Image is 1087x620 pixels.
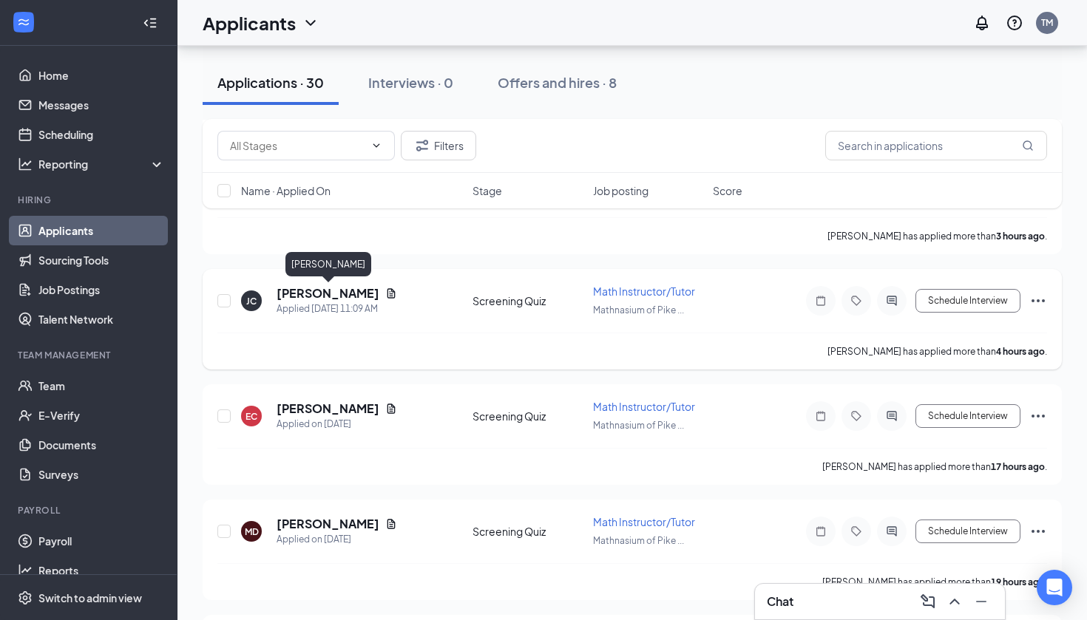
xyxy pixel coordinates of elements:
div: EC [245,410,257,423]
h3: Chat [767,593,793,610]
p: [PERSON_NAME] has applied more than . [827,230,1047,242]
svg: Ellipses [1029,292,1047,310]
div: Screening Quiz [473,409,584,423]
input: Search in applications [825,131,1047,160]
div: Team Management [18,349,162,361]
svg: WorkstreamLogo [16,15,31,30]
span: Score [713,183,742,198]
h5: [PERSON_NAME] [277,285,379,302]
b: 3 hours ago [996,231,1045,242]
svg: Ellipses [1029,407,1047,425]
a: Team [38,371,165,401]
svg: Analysis [18,157,33,171]
p: [PERSON_NAME] has applied more than . [822,460,1047,473]
svg: MagnifyingGlass [1022,140,1034,151]
div: Screening Quiz [473,293,584,308]
svg: ComposeMessage [919,593,937,610]
div: Offers and hires · 8 [498,73,617,92]
div: Applied on [DATE] [277,417,397,432]
svg: Tag [847,410,865,422]
button: ChevronUp [943,590,966,613]
svg: Filter [413,137,431,154]
a: Messages [38,90,165,120]
b: 4 hours ago [996,346,1045,357]
svg: Document [385,287,397,299]
a: Sourcing Tools [38,245,165,275]
button: ComposeMessage [916,590,940,613]
svg: ActiveChat [883,295,901,307]
button: Schedule Interview [915,519,1020,543]
input: All Stages [230,137,365,154]
p: [PERSON_NAME] has applied more than . [822,576,1047,588]
svg: QuestionInfo [1006,14,1023,32]
svg: Collapse [143,16,158,30]
div: Reporting [38,157,166,171]
span: Math Instructor/Tutor [593,515,695,528]
svg: Note [812,410,830,422]
a: Surveys [38,460,165,489]
svg: ActiveChat [883,410,901,422]
svg: ActiveChat [883,525,901,537]
div: Open Intercom Messenger [1037,570,1072,605]
button: Schedule Interview [915,404,1020,428]
svg: Document [385,518,397,530]
button: Filter Filters [401,131,476,160]
button: Minimize [969,590,993,613]
a: Scheduling [38,120,165,149]
div: JC [246,295,257,307]
span: Name · Applied On [241,183,331,198]
p: [PERSON_NAME] has applied more than . [827,345,1047,358]
svg: Settings [18,590,33,605]
div: Applied on [DATE] [277,532,397,547]
a: Applicants [38,216,165,245]
div: TM [1041,16,1053,29]
span: Mathnasium of Pike ... [593,420,684,431]
svg: Document [385,403,397,415]
h1: Applicants [203,10,296,35]
svg: ChevronUp [946,593,964,610]
a: Job Postings [38,275,165,304]
span: Mathnasium of Pike ... [593,535,684,546]
div: [PERSON_NAME] [285,252,371,276]
span: Job posting [593,183,649,198]
svg: Ellipses [1029,522,1047,540]
a: Talent Network [38,304,165,334]
a: Home [38,61,165,90]
a: Documents [38,430,165,460]
div: Switch to admin view [38,590,142,605]
div: Interviews · 0 [368,73,453,92]
b: 17 hours ago [991,461,1045,472]
a: E-Verify [38,401,165,430]
svg: Note [812,525,830,537]
b: 19 hours ago [991,576,1045,587]
span: Mathnasium of Pike ... [593,304,684,316]
svg: Notifications [973,14,991,32]
button: Schedule Interview [915,289,1020,313]
h5: [PERSON_NAME] [277,401,379,417]
svg: Minimize [972,593,990,610]
svg: Tag [847,295,865,307]
div: MD [245,525,259,538]
svg: ChevronDown [370,140,382,151]
span: Math Instructor/Tutor [593,400,695,413]
div: Screening Quiz [473,524,584,539]
span: Math Instructor/Tutor [593,285,695,298]
a: Reports [38,556,165,585]
svg: Note [812,295,830,307]
a: Payroll [38,526,165,556]
span: Stage [473,183,502,198]
div: Applications · 30 [217,73,324,92]
h5: [PERSON_NAME] [277,516,379,532]
svg: Tag [847,525,865,537]
div: Hiring [18,194,162,206]
svg: ChevronDown [302,14,319,32]
div: Applied [DATE] 11:09 AM [277,302,397,316]
div: Payroll [18,504,162,517]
